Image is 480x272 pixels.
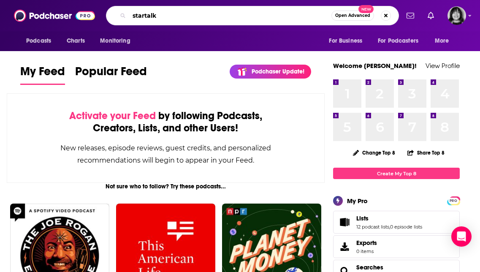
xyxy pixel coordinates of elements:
span: New [358,5,374,13]
button: open menu [429,33,460,49]
a: View Profile [426,62,460,70]
a: Lists [356,215,422,222]
div: Open Intercom Messenger [451,226,472,247]
span: Activate your Feed [69,109,156,122]
a: My Feed [20,64,65,85]
img: User Profile [447,6,466,25]
span: Open Advanced [335,14,370,18]
a: Create My Top 8 [333,168,460,179]
span: Popular Feed [75,64,147,84]
span: Lists [333,211,460,234]
div: Not sure who to follow? Try these podcasts... [7,183,325,190]
a: Show notifications dropdown [424,8,437,23]
button: open menu [20,33,62,49]
a: 12 podcast lists [356,224,389,230]
div: by following Podcasts, Creators, Lists, and other Users! [49,110,282,134]
button: Open AdvancedNew [331,11,374,21]
span: Lists [356,215,369,222]
button: open menu [94,33,141,49]
p: Podchaser Update! [252,68,304,75]
a: Popular Feed [75,64,147,85]
span: My Feed [20,64,65,84]
button: Share Top 8 [407,144,445,161]
span: 0 items [356,248,377,254]
a: Welcome [PERSON_NAME]! [333,62,417,70]
a: Lists [336,216,353,228]
img: Podchaser - Follow, Share and Rate Podcasts [14,8,95,24]
span: Exports [356,239,377,247]
span: For Business [329,35,362,47]
a: Charts [61,33,90,49]
span: For Podcasters [378,35,418,47]
button: open menu [372,33,431,49]
span: Monitoring [100,35,130,47]
a: 0 episode lists [390,224,422,230]
a: Show notifications dropdown [403,8,418,23]
button: Show profile menu [447,6,466,25]
span: More [435,35,449,47]
span: Podcasts [26,35,51,47]
button: Change Top 8 [348,147,400,158]
span: Charts [67,35,85,47]
span: PRO [448,198,458,204]
div: New releases, episode reviews, guest credits, and personalized recommendations will begin to appe... [49,142,282,166]
span: , [389,224,390,230]
a: PRO [448,197,458,204]
input: Search podcasts, credits, & more... [129,9,331,22]
button: open menu [323,33,373,49]
span: Logged in as parkdalepublicity1 [447,6,466,25]
span: Exports [336,241,353,253]
a: Exports [333,235,460,258]
div: My Pro [347,197,368,205]
a: Searches [356,264,383,271]
div: Search podcasts, credits, & more... [106,6,399,25]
